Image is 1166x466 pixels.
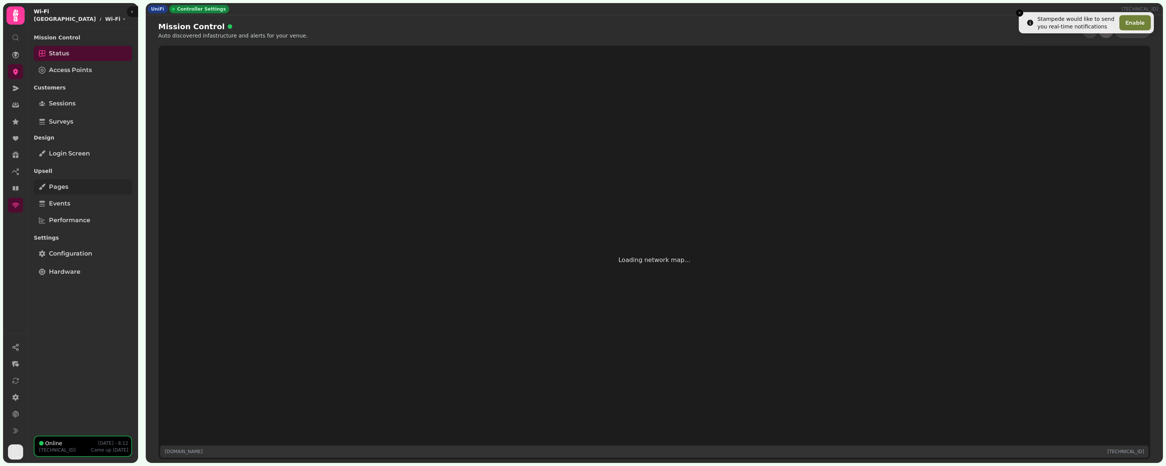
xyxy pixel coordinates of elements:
[34,213,132,228] a: Performance
[607,256,702,265] p: Loading network map...
[158,32,308,39] p: Auto discovered infastructure and alerts for your venue.
[34,146,132,161] a: Login screen
[34,15,96,23] p: [GEOGRAPHIC_DATA]
[177,6,226,12] span: Controller Settings
[34,179,132,195] a: Pages
[1119,15,1151,30] button: Enable
[148,5,168,13] div: UniFi
[1122,6,1161,12] p: [TECHNICAL_ID]
[34,8,126,15] h2: Wi-Fi
[49,66,92,75] span: Access Points
[34,15,126,23] nav: breadcrumb
[49,182,68,191] span: Pages
[34,114,132,129] a: Surveys
[49,199,70,208] span: Events
[49,117,73,126] span: Surveys
[34,46,132,61] a: Status
[105,15,126,23] button: Wi-Fi
[1108,449,1144,455] p: [TECHNICAL_ID]
[34,231,132,245] p: Settings
[34,436,132,457] button: Online[DATE] - 8:12[TECHNICAL_ID]Came up[DATE]
[158,21,225,32] span: Mission Control
[28,28,138,436] nav: Tabs
[1016,9,1023,17] button: Close toast
[98,440,129,446] p: [DATE] - 8:12
[113,447,128,453] span: [DATE]
[49,49,69,58] span: Status
[1037,15,1116,30] div: Stampede would like to send you real-time notifications
[34,96,132,111] a: Sessions
[34,196,132,211] a: Events
[34,63,132,78] a: Access Points
[165,449,203,455] p: [DOMAIN_NAME]
[34,164,132,178] p: Upsell
[91,447,112,453] span: Came up
[8,444,23,460] img: User avatar
[49,249,92,258] span: Configuration
[34,31,132,44] p: Mission Control
[34,81,132,94] p: Customers
[49,216,90,225] span: Performance
[49,149,90,158] span: Login screen
[45,439,62,447] p: Online
[34,264,132,279] a: Hardware
[6,444,25,460] button: User avatar
[34,246,132,261] a: Configuration
[49,99,76,108] span: Sessions
[34,131,132,144] p: Design
[49,267,80,276] span: Hardware
[39,447,76,453] p: [TECHNICAL_ID]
